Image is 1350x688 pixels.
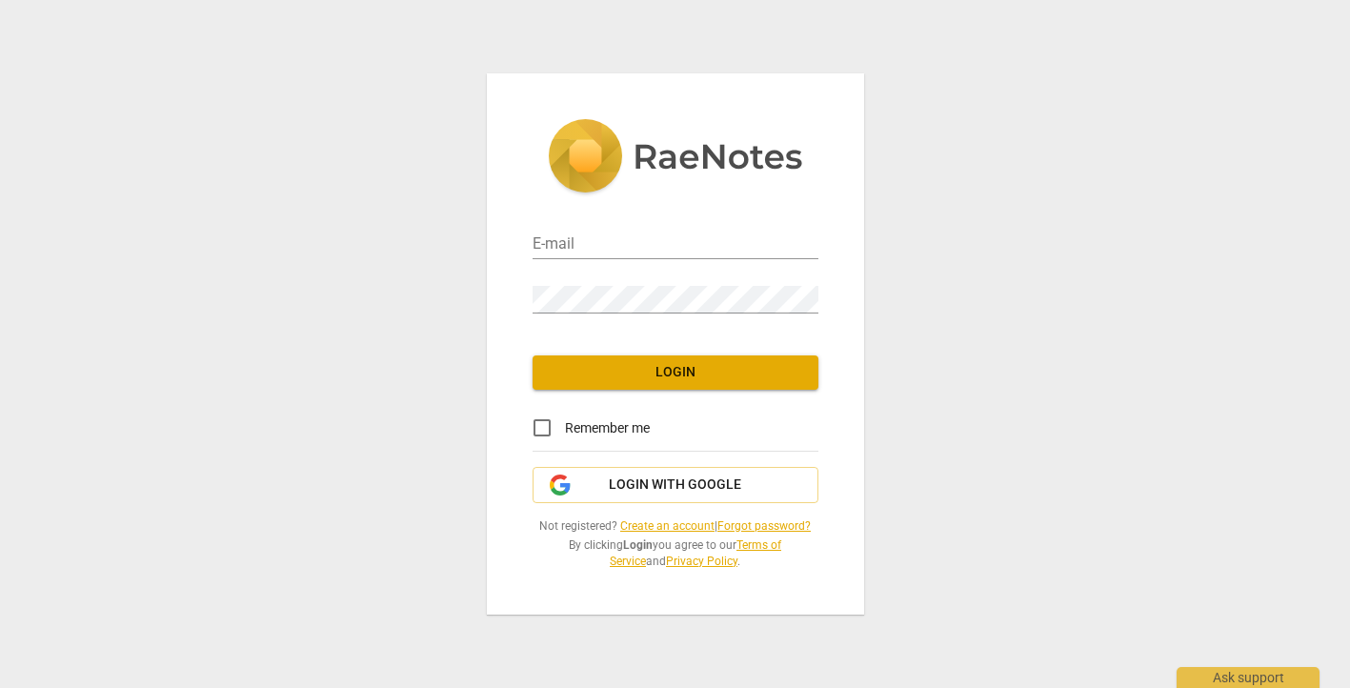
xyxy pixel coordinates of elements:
[620,519,715,533] a: Create an account
[609,476,741,495] span: Login with Google
[533,355,818,390] button: Login
[565,418,650,438] span: Remember me
[666,555,737,568] a: Privacy Policy
[610,538,781,568] a: Terms of Service
[533,467,818,503] button: Login with Google
[548,363,803,382] span: Login
[717,519,811,533] a: Forgot password?
[533,537,818,569] span: By clicking you agree to our and .
[1177,667,1320,688] div: Ask support
[623,538,653,552] b: Login
[548,119,803,197] img: 5ac2273c67554f335776073100b6d88f.svg
[533,518,818,535] span: Not registered? |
